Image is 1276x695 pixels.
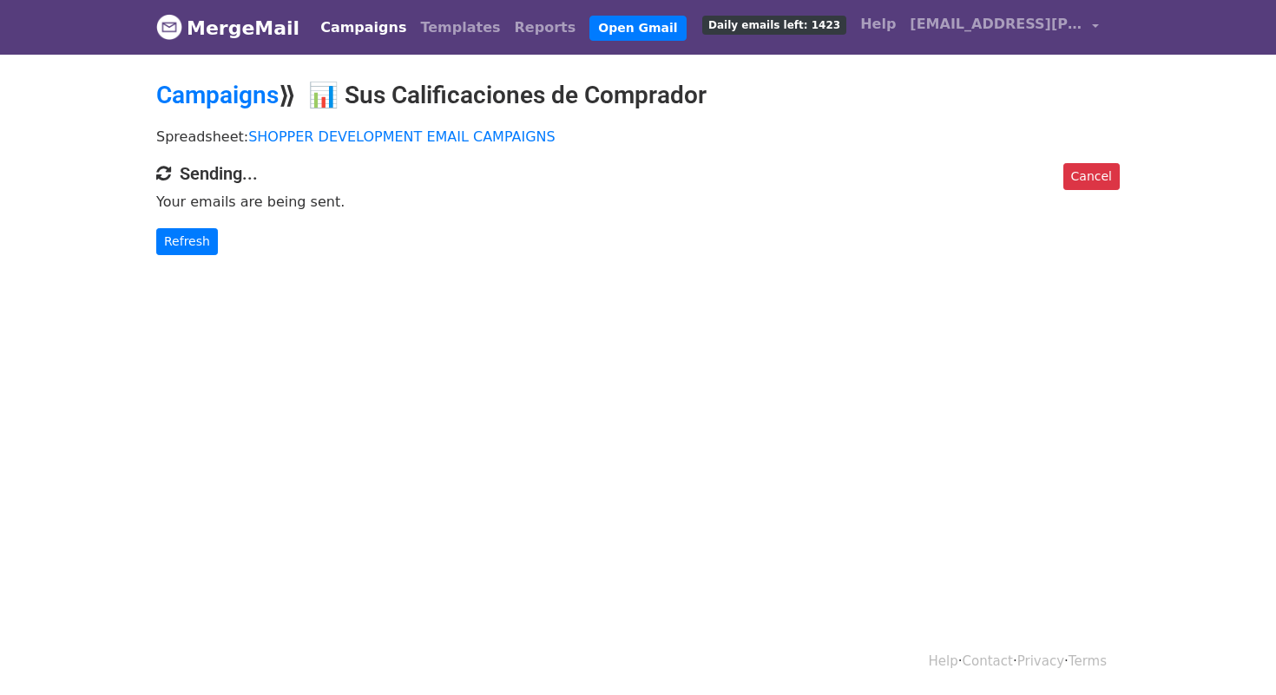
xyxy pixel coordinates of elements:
[929,653,958,669] a: Help
[413,10,507,45] a: Templates
[963,653,1013,669] a: Contact
[702,16,846,35] span: Daily emails left: 1423
[156,81,279,109] a: Campaigns
[695,7,853,42] a: Daily emails left: 1423
[1063,163,1120,190] a: Cancel
[903,7,1106,48] a: [EMAIL_ADDRESS][PERSON_NAME][DOMAIN_NAME]
[156,81,1120,110] h2: ⟫ 📊 Sus Calificaciones de Comprador
[910,14,1083,35] span: [EMAIL_ADDRESS][PERSON_NAME][DOMAIN_NAME]
[853,7,903,42] a: Help
[156,163,1120,184] h4: Sending...
[156,228,218,255] a: Refresh
[248,128,556,145] a: SHOPPER DEVELOPMENT EMAIL CAMPAIGNS
[156,14,182,40] img: MergeMail logo
[1069,653,1107,669] a: Terms
[313,10,413,45] a: Campaigns
[589,16,686,41] a: Open Gmail
[508,10,583,45] a: Reports
[156,10,299,46] a: MergeMail
[1017,653,1064,669] a: Privacy
[156,193,1120,211] p: Your emails are being sent.
[1189,612,1276,695] iframe: Chat Widget
[156,128,1120,146] p: Spreadsheet:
